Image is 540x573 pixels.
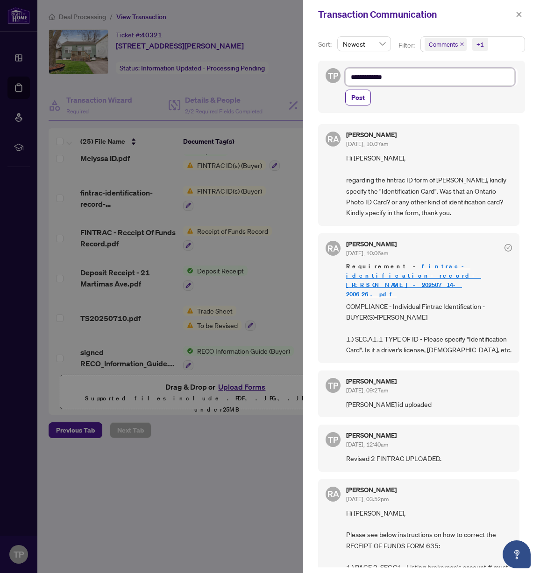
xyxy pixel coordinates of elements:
span: TP [328,379,338,392]
h5: [PERSON_NAME] [346,487,397,493]
span: close [460,42,464,47]
span: Newest [343,37,385,51]
span: Requirement - [346,262,512,299]
p: Sort: [318,39,334,49]
div: +1 [476,40,484,49]
span: RA [327,242,339,255]
div: Transaction Communication [318,7,513,21]
span: [PERSON_NAME] id uploaded [346,399,512,410]
span: Revised 2 FINTRAC UPLOADED. [346,453,512,464]
p: Filter: [398,40,416,50]
span: TP [328,433,338,446]
span: COMPLIANCE - Individual Fintrac Identification - BUYER(S)-[PERSON_NAME] 1.) SEC.A1.1 TYPE OF ID -... [346,301,512,356]
span: [DATE], 03:52pm [346,496,389,503]
a: fintrac-identification-record-[PERSON_NAME]-20250714-200626.pdf [346,262,481,298]
span: Comments [429,40,458,49]
span: Post [351,90,365,105]
span: [DATE], 10:06am [346,250,388,257]
span: [DATE], 10:07am [346,140,388,147]
button: Open asap [503,540,531,568]
span: Comments [425,38,467,51]
span: check-circle [504,244,512,252]
span: [DATE], 09:27am [346,387,388,394]
button: Post [345,90,371,105]
h5: [PERSON_NAME] [346,241,397,247]
span: TP [328,69,338,82]
span: RA [327,133,339,146]
span: [DATE], 12:40am [346,441,388,448]
h5: [PERSON_NAME] [346,378,397,384]
span: Hi [PERSON_NAME], regarding the fintrac ID form of [PERSON_NAME], kindly specify the "Identificat... [346,153,512,218]
h5: [PERSON_NAME] [346,132,397,138]
h5: [PERSON_NAME] [346,432,397,439]
span: close [516,11,522,18]
span: RA [327,487,339,500]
